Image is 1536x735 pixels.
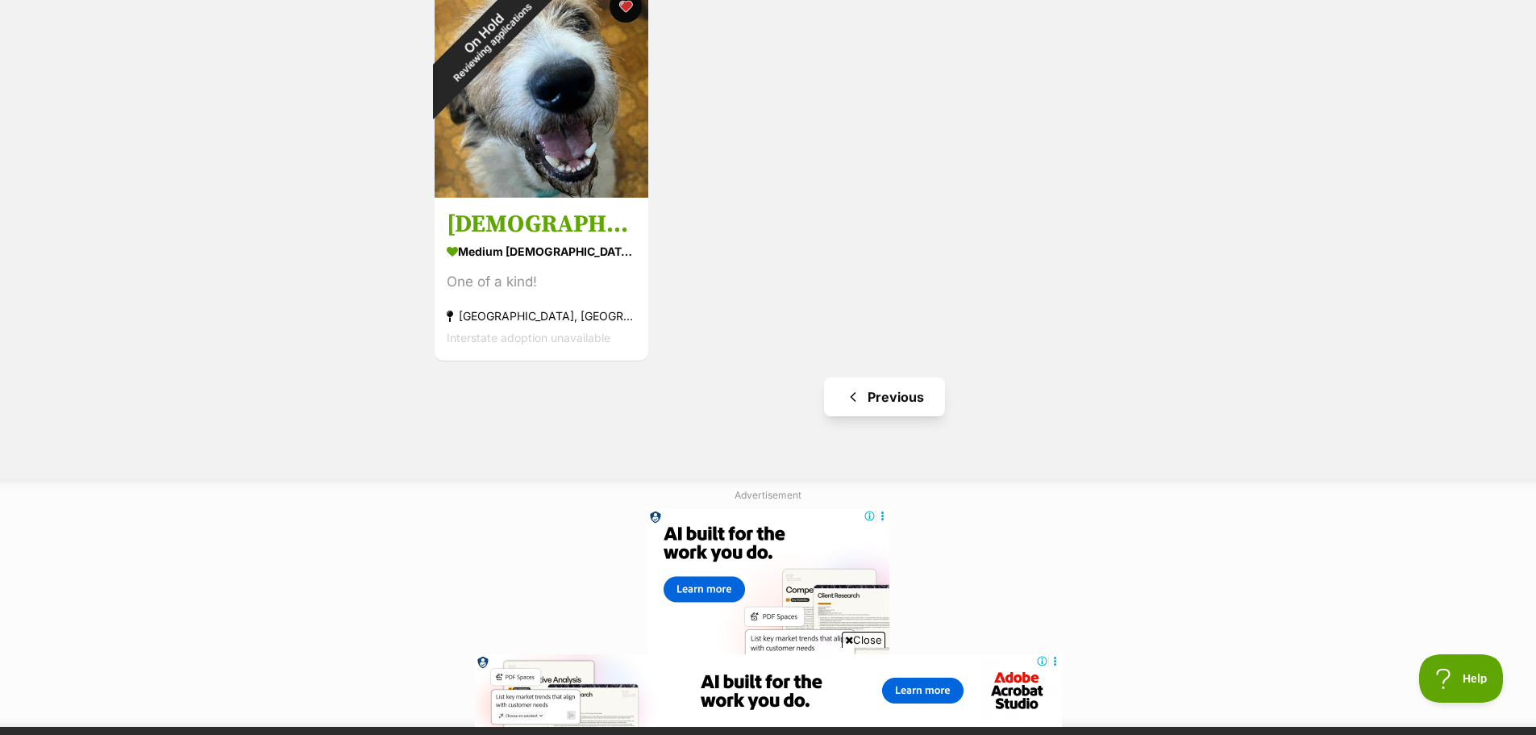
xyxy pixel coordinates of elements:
[433,378,1337,416] nav: Pagination
[435,198,648,361] a: [DEMOGRAPHIC_DATA] medium [DEMOGRAPHIC_DATA] Dog One of a kind! [GEOGRAPHIC_DATA], [GEOGRAPHIC_DA...
[824,378,945,416] a: Previous page
[647,509,889,711] iframe: Advertisement
[447,272,636,294] div: One of a kind!
[451,1,534,84] span: Reviewing applications
[435,185,648,201] a: On HoldReviewing applications
[475,654,1062,727] iframe: Advertisement
[447,210,636,240] h3: [DEMOGRAPHIC_DATA]
[447,306,636,328] div: [GEOGRAPHIC_DATA], [GEOGRAPHIC_DATA]
[447,332,610,345] span: Interstate adoption unavailable
[447,240,636,264] div: medium [DEMOGRAPHIC_DATA] Dog
[1419,654,1504,703] iframe: Help Scout Beacon - Open
[842,632,885,648] span: Close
